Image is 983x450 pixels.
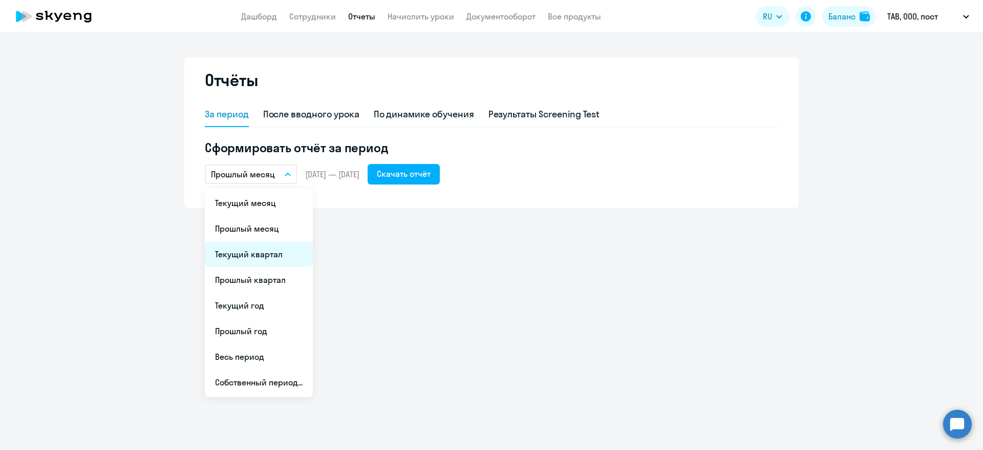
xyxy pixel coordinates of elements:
[763,10,772,23] span: RU
[348,11,375,22] a: Отчеты
[205,108,249,121] div: За период
[548,11,601,22] a: Все продукты
[860,11,870,22] img: balance
[828,10,856,23] div: Баланс
[205,188,313,397] ul: RU
[289,11,336,22] a: Сотрудники
[205,70,258,90] h2: Отчёты
[488,108,600,121] div: Результаты Screening Test
[205,165,297,184] button: Прошлый месяц
[211,168,275,180] p: Прошлый месяц
[756,6,789,27] button: RU
[263,108,359,121] div: После вводного урока
[822,6,876,27] button: Балансbalance
[882,4,974,29] button: ТАВ, ООО, пост
[241,11,277,22] a: Дашборд
[305,169,359,180] span: [DATE] — [DATE]
[377,168,431,180] div: Скачать отчёт
[374,108,474,121] div: По динамике обучения
[388,11,454,22] a: Начислить уроки
[368,164,440,185] button: Скачать отчёт
[205,139,778,156] h5: Сформировать отчёт за период
[466,11,536,22] a: Документооборот
[887,10,938,23] p: ТАВ, ООО, пост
